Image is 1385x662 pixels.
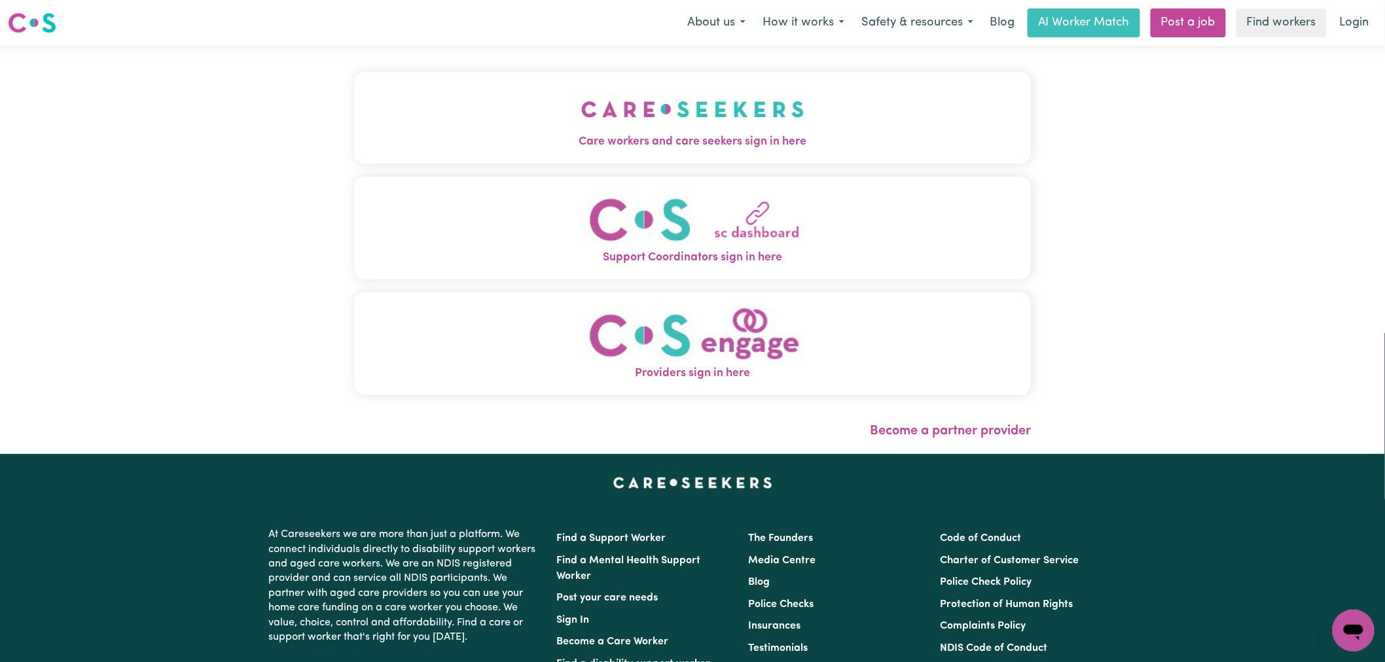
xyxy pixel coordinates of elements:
[748,599,814,610] a: Police Checks
[354,133,1031,150] span: Care workers and care seekers sign in here
[754,9,853,37] button: How it works
[748,621,800,631] a: Insurances
[1028,9,1140,37] a: AI Worker Match
[8,8,56,38] a: Careseekers logo
[268,522,541,650] p: At Careseekers we are more than just a platform. We connect individuals directly to disability su...
[870,425,1031,438] a: Become a partner provider
[1332,9,1377,37] a: Login
[556,615,589,625] a: Sign In
[556,555,700,582] a: Find a Mental Health Support Worker
[556,636,668,647] a: Become a Care Worker
[1333,610,1375,652] iframe: Button to launch messaging window
[748,533,813,544] a: The Founders
[1151,9,1226,37] a: Post a job
[556,593,658,603] a: Post your care needs
[354,365,1031,382] span: Providers sign in here
[556,533,666,544] a: Find a Support Worker
[354,292,1031,395] button: Providers sign in here
[354,72,1031,164] button: Care workers and care seekers sign in here
[613,478,772,488] a: Careseekers home page
[748,555,816,566] a: Media Centre
[748,643,808,653] a: Testimonials
[941,533,1022,544] a: Code of Conduct
[941,577,1032,587] a: Police Check Policy
[941,599,1073,610] a: Protection of Human Rights
[1236,9,1327,37] a: Find workers
[941,555,1079,566] a: Charter of Customer Service
[982,9,1022,37] a: Blog
[354,177,1031,279] button: Support Coordinators sign in here
[354,249,1031,266] span: Support Coordinators sign in here
[8,11,56,35] img: Careseekers logo
[941,643,1048,653] a: NDIS Code of Conduct
[748,577,770,587] a: Blog
[941,621,1026,631] a: Complaints Policy
[853,9,982,37] button: Safety & resources
[679,9,754,37] button: About us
